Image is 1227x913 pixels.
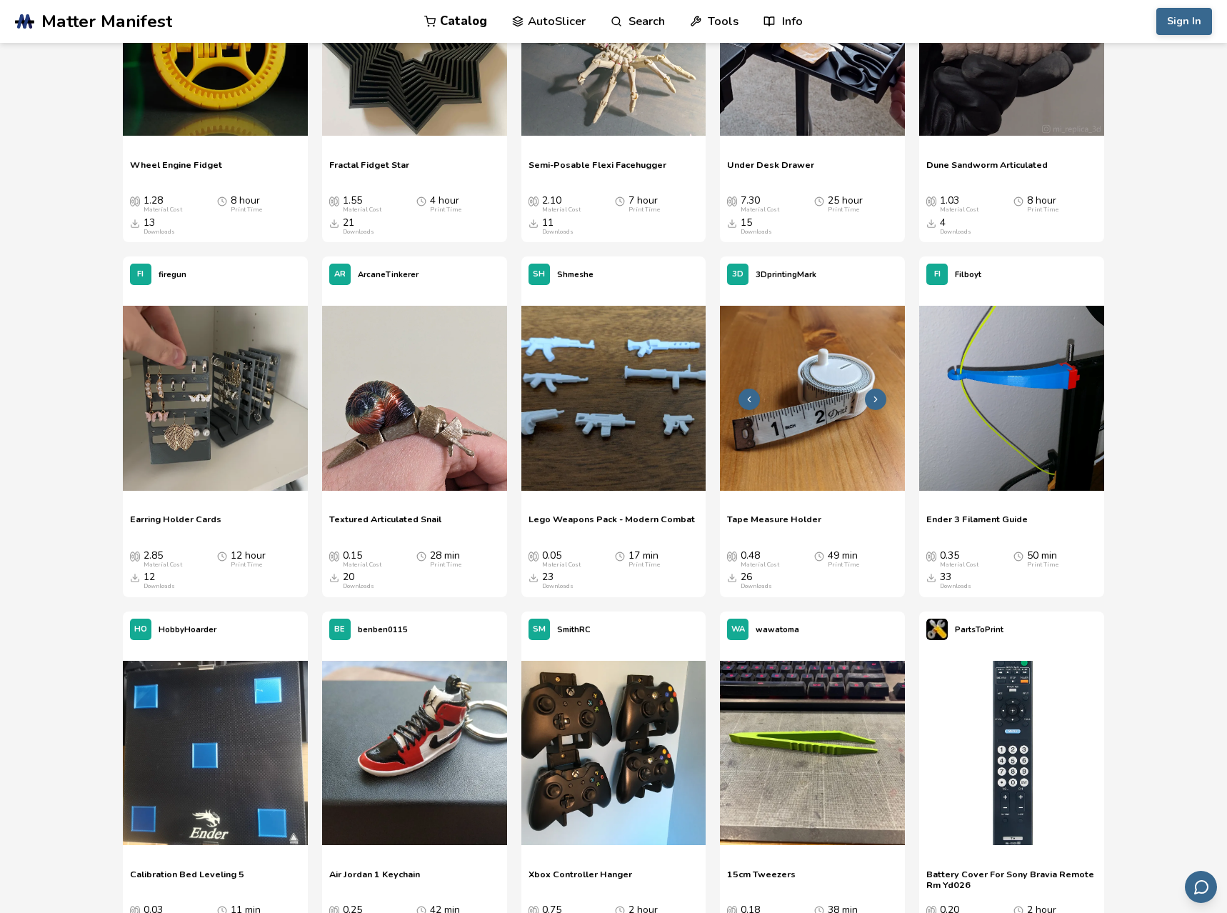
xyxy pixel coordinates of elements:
[231,550,266,569] div: 12 hour
[741,572,772,590] div: 26
[144,583,175,590] div: Downloads
[741,583,772,590] div: Downloads
[741,562,779,569] div: Material Cost
[542,572,574,590] div: 23
[727,572,737,583] span: Downloads
[130,572,140,583] span: Downloads
[542,550,581,569] div: 0.05
[926,869,1097,890] a: Battery Cover For Sony Bravia Remote Rm Yd026
[741,217,772,236] div: 15
[828,562,859,569] div: Print Time
[334,270,346,279] span: AR
[1013,195,1023,206] span: Average Print Time
[41,11,172,31] span: Matter Manifest
[615,550,625,562] span: Average Print Time
[1013,550,1023,562] span: Average Print Time
[343,195,381,214] div: 1.55
[159,267,186,282] p: firegun
[1185,871,1217,903] button: Send feedback via email
[542,229,574,236] div: Downloads
[416,550,426,562] span: Average Print Time
[416,195,426,206] span: Average Print Time
[329,514,441,535] a: Textured Articulated Snail
[926,217,936,229] span: Downloads
[557,267,594,282] p: Shmeshe
[926,619,948,640] img: PartsToPrint's profile
[727,514,821,535] span: Tape Measure Holder
[231,562,262,569] div: Print Time
[628,562,660,569] div: Print Time
[130,159,222,181] a: Wheel Engine Fidget
[1156,8,1212,35] button: Sign In
[430,550,461,569] div: 28 min
[940,229,971,236] div: Downloads
[828,206,859,214] div: Print Time
[529,514,695,535] a: Lego Weapons Pack - Modern Combat
[926,514,1028,535] a: Ender 3 Filament Guide
[130,195,140,206] span: Average Cost
[542,206,581,214] div: Material Cost
[628,550,660,569] div: 17 min
[1027,195,1058,214] div: 8 hour
[430,562,461,569] div: Print Time
[727,869,796,890] a: 15cm Tweezers
[343,572,374,590] div: 20
[756,622,799,637] p: wawatoma
[529,159,666,181] span: Semi-Posable Flexi Facehugger
[934,270,941,279] span: FI
[557,622,591,637] p: SmithRC
[134,625,147,634] span: HO
[926,195,936,206] span: Average Cost
[144,550,182,569] div: 2.85
[814,550,824,562] span: Average Print Time
[144,195,182,214] div: 1.28
[727,217,737,229] span: Downloads
[358,267,419,282] p: ArcaneTinkerer
[144,572,175,590] div: 12
[940,562,978,569] div: Material Cost
[329,195,339,206] span: Average Cost
[940,217,971,236] div: 4
[159,622,216,637] p: HobbyHoarder
[828,550,859,569] div: 49 min
[217,195,227,206] span: Average Print Time
[430,195,461,214] div: 4 hour
[628,206,660,214] div: Print Time
[940,572,971,590] div: 33
[144,562,182,569] div: Material Cost
[343,550,381,569] div: 0.15
[231,206,262,214] div: Print Time
[217,550,227,562] span: Average Print Time
[329,217,339,229] span: Downloads
[529,195,539,206] span: Average Cost
[741,229,772,236] div: Downloads
[343,562,381,569] div: Material Cost
[144,206,182,214] div: Material Cost
[130,514,221,535] a: Earring Holder Cards
[814,195,824,206] span: Average Print Time
[529,572,539,583] span: Downloads
[329,869,420,890] a: Air Jordan 1 Keychain
[628,195,660,214] div: 7 hour
[137,270,144,279] span: FI
[144,229,175,236] div: Downloads
[1027,562,1058,569] div: Print Time
[727,159,814,181] span: Under Desk Drawer
[144,217,175,236] div: 13
[542,217,574,236] div: 11
[926,159,1048,181] a: Dune Sandworm Articulated
[329,550,339,562] span: Average Cost
[343,206,381,214] div: Material Cost
[529,869,632,890] a: Xbox Controller Hanger
[130,869,244,890] a: Calibration Bed Leveling 5
[732,270,743,279] span: 3D
[940,550,978,569] div: 0.35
